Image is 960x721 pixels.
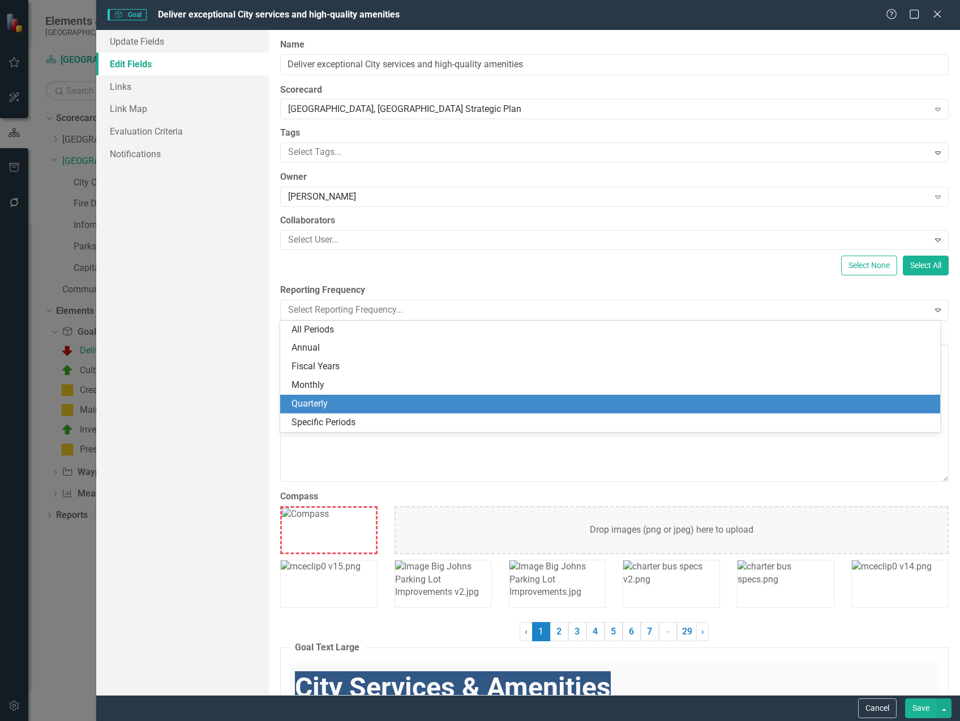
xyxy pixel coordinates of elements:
div: Fiscal Years [292,360,933,373]
img: Image Big Johns Parking Lot Improvements.jpg [509,560,606,599]
a: 6 [623,622,641,641]
label: Tags [280,127,949,140]
legend: Goal Text Large [289,641,365,654]
a: Edit Fields [96,53,269,75]
input: Goal Name [280,54,949,75]
label: Reporting Frequency [280,284,949,297]
div: Monthly [292,379,933,392]
a: Update Fields [96,30,269,53]
div: [GEOGRAPHIC_DATA], [GEOGRAPHIC_DATA] Strategic Plan [288,103,929,116]
label: Name [280,38,949,51]
label: Scorecard [280,84,949,97]
button: Cancel [858,698,897,718]
img: mceclip0 v15.png [281,560,361,573]
button: Select None [841,256,897,275]
label: Owner [280,171,949,184]
div: Annual [292,342,933,355]
div: Specific Periods [292,416,933,429]
img: Image Big Johns Parking Lot Improvements v2.jpg [395,560,491,599]
a: 3 [568,622,586,641]
div: Quarterly [292,398,933,411]
img: charter bus specs.png [738,560,834,586]
a: 5 [605,622,623,641]
span: ‹ [525,626,528,637]
a: Links [96,75,269,98]
div: [PERSON_NAME] [288,191,929,204]
a: 2 [550,622,568,641]
a: Link Map [96,97,269,120]
a: Notifications [96,143,269,165]
div: All Periods [292,323,933,336]
a: 29 [677,622,697,641]
a: 4 [586,622,605,641]
a: 7 [641,622,659,641]
a: Evaluation Criteria [96,120,269,143]
img: mceclip0 v14.png [852,560,932,573]
span: Deliver exceptional City services and high-quality amenities [158,9,400,20]
button: Save [905,698,937,718]
span: Goal [108,9,147,20]
img: charter bus specs v2.png [623,560,719,586]
span: › [701,626,704,637]
img: Compass [282,508,329,521]
label: Compass [280,490,949,503]
span: 1 [532,622,550,641]
button: Select All [903,256,949,275]
label: Collaborators [280,214,949,227]
div: Drop images (png or jpeg) here to upload [395,506,949,554]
